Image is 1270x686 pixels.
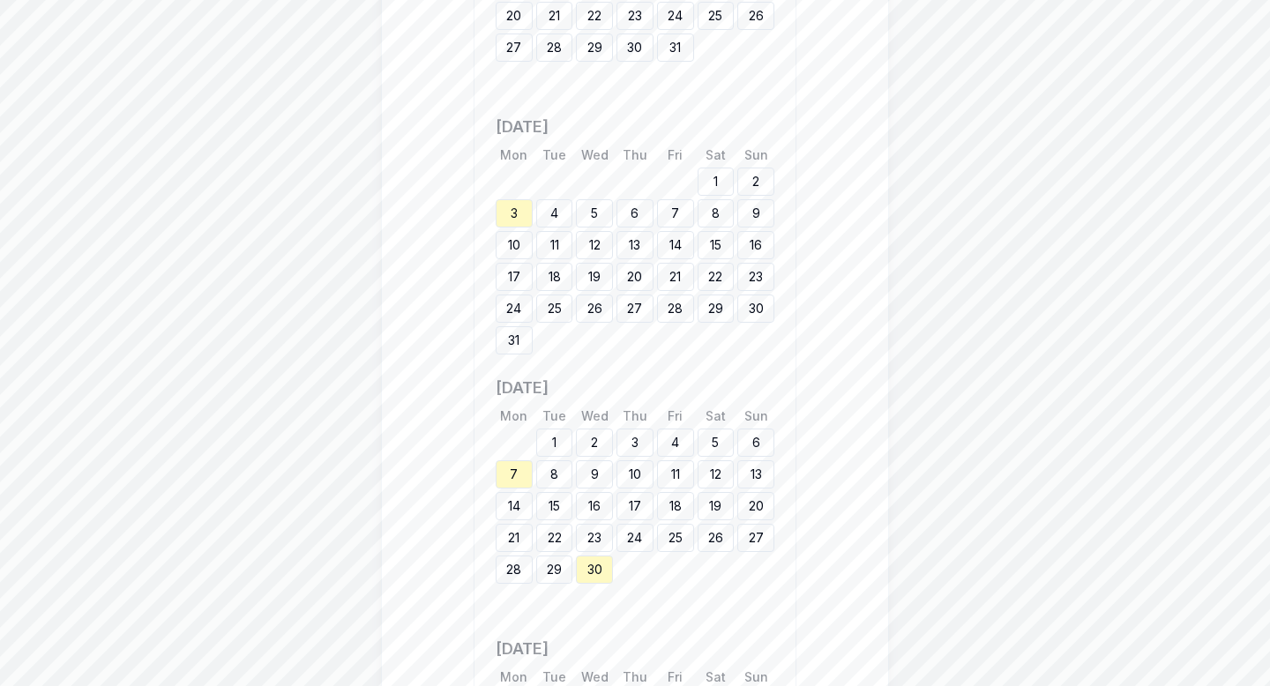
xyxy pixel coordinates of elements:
div: 18 [657,492,694,520]
div: 15 [536,492,573,520]
div: 29 [536,556,573,584]
div: Mon [496,407,533,425]
div: 20 [737,492,774,520]
h3: [DATE] [496,376,774,400]
div: 1 [536,429,573,457]
div: 10 [496,231,533,259]
div: 25 [536,295,573,323]
div: Sat [698,668,735,686]
div: 28 [496,556,533,584]
div: 11 [657,460,694,488]
div: 28 [657,295,694,323]
div: 4 [536,199,573,227]
div: 24 [616,524,654,552]
div: 24 [657,2,694,30]
div: 2 [576,429,613,457]
div: Fri [657,146,694,164]
div: 9 [737,199,774,227]
div: Sun [737,668,774,686]
div: Fri [657,668,694,686]
div: 5 [576,199,613,227]
div: 9 [576,460,613,488]
div: 1 [698,168,735,196]
div: 12 [698,460,735,488]
div: 3 [496,199,533,227]
div: 13 [737,460,774,488]
div: 26 [737,2,774,30]
div: 18 [536,263,573,291]
h3: [DATE] [496,637,774,661]
div: 21 [536,2,573,30]
div: 28 [536,34,573,62]
div: 31 [496,326,533,354]
div: 25 [657,524,694,552]
div: 22 [536,524,573,552]
div: 23 [737,263,774,291]
div: 17 [496,263,533,291]
div: 14 [496,492,533,520]
div: Sun [737,407,774,425]
div: 17 [616,492,654,520]
div: 26 [576,295,613,323]
div: 27 [496,34,533,62]
div: 21 [657,263,694,291]
h3: [DATE] [496,115,774,139]
div: 20 [496,2,533,30]
div: 7 [657,199,694,227]
div: Wed [576,407,613,425]
div: Tue [536,407,573,425]
div: Fri [657,407,694,425]
div: 23 [576,524,613,552]
div: 29 [576,34,613,62]
div: Tue [536,146,573,164]
div: 11 [536,231,573,259]
div: Thu [616,146,654,164]
div: 13 [616,231,654,259]
div: 19 [698,492,735,520]
div: 6 [737,429,774,457]
div: Mon [496,668,533,686]
div: Sun [737,146,774,164]
div: 30 [737,295,774,323]
div: 21 [496,524,533,552]
div: 20 [616,263,654,291]
div: Thu [616,407,654,425]
div: Sat [698,407,735,425]
div: Mon [496,146,533,164]
div: 22 [576,2,613,30]
div: 7 [496,460,533,488]
div: 30 [616,34,654,62]
div: 12 [576,231,613,259]
div: 16 [576,492,613,520]
div: Sat [698,146,735,164]
div: 15 [698,231,735,259]
div: 22 [698,263,735,291]
div: 6 [616,199,654,227]
div: 8 [698,199,735,227]
div: 29 [698,295,735,323]
div: 2 [737,168,774,196]
div: 27 [737,524,774,552]
div: 10 [616,460,654,488]
div: 27 [616,295,654,323]
div: 14 [657,231,694,259]
div: Wed [576,146,613,164]
div: Wed [576,668,613,686]
div: 5 [698,429,735,457]
div: 25 [698,2,735,30]
div: 8 [536,460,573,488]
div: 31 [657,34,694,62]
div: Thu [616,668,654,686]
div: 23 [616,2,654,30]
div: Tue [536,668,573,686]
div: 3 [616,429,654,457]
div: 30 [576,556,613,584]
div: 24 [496,295,533,323]
div: 19 [576,263,613,291]
div: 16 [737,231,774,259]
div: 4 [657,429,694,457]
div: 26 [698,524,735,552]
